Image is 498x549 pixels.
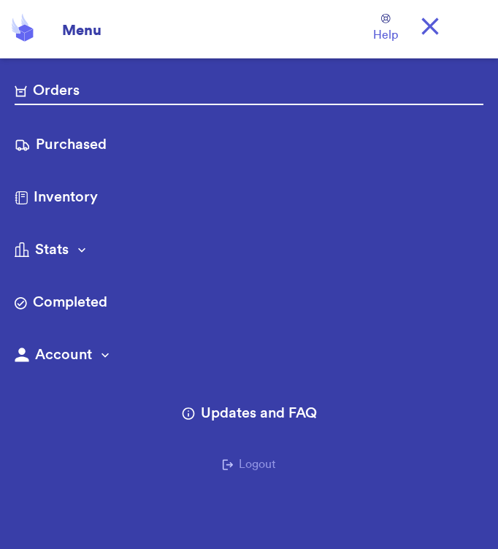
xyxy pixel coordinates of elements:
button: Account [15,345,483,368]
button: Stats [15,239,483,263]
a: Orders [15,80,483,105]
a: Completed [15,292,483,315]
a: Purchased [15,134,483,158]
button: Logout [222,456,276,473]
span: Help [373,26,398,44]
a: Help [373,14,398,44]
div: Menu [53,12,101,41]
span: Updates and FAQ [201,403,317,423]
a: Inventory [15,187,483,210]
a: Updates and FAQ [182,403,317,426]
